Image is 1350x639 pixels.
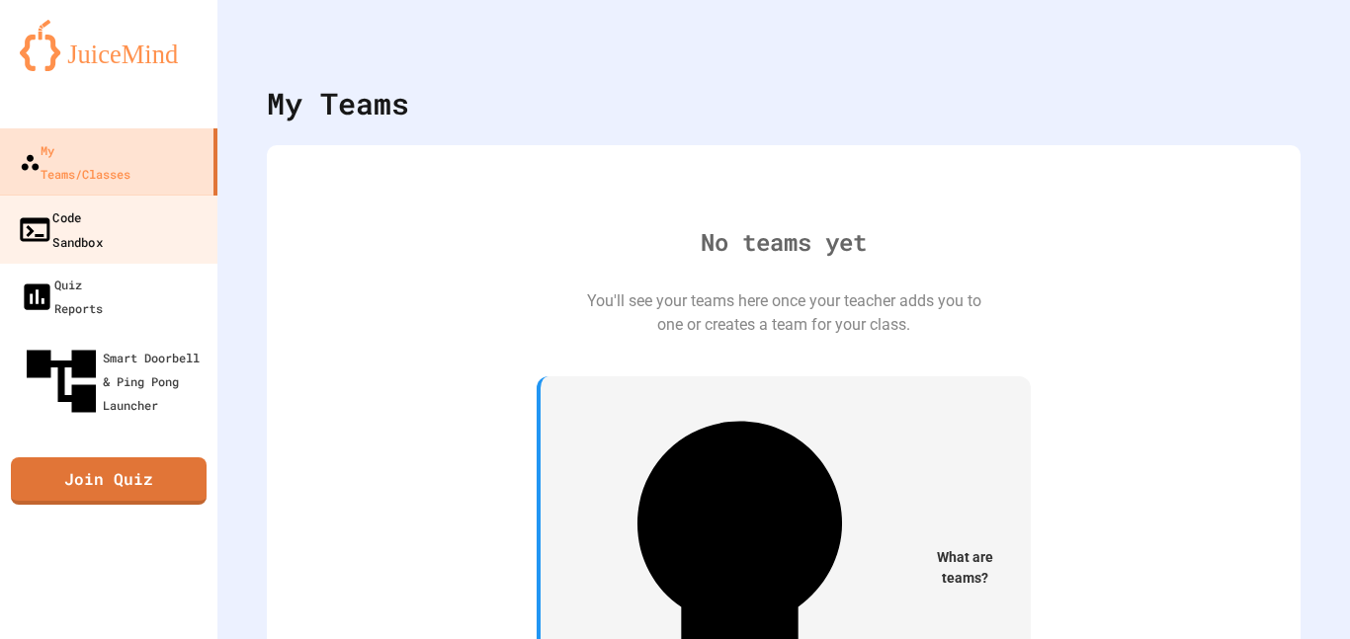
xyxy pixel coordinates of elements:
[20,340,210,423] div: Smart Doorbell & Ping Pong Launcher
[586,289,981,337] div: You'll see your teams here once your teacher adds you to one or creates a team for your class.
[20,273,103,320] div: Quiz Reports
[20,20,198,71] img: logo-orange.svg
[17,204,103,253] div: Code Sandbox
[20,138,130,186] div: My Teams/Classes
[701,224,867,260] div: No teams yet
[267,81,409,125] div: My Teams
[11,457,207,505] a: Join Quiz
[923,547,1007,589] span: What are teams?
